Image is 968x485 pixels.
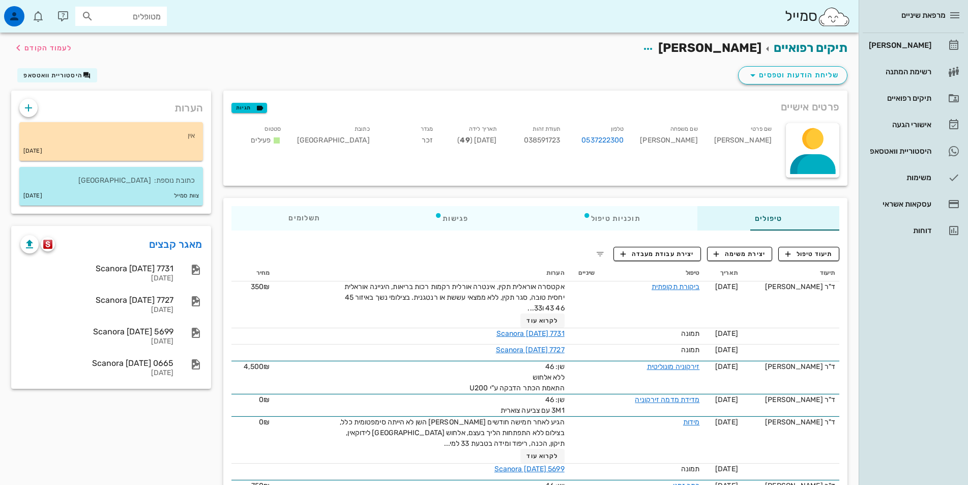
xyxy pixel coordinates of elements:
span: פעילים [251,136,271,145]
th: שיניים [569,265,599,281]
th: תאריך [703,265,742,281]
small: [DATE] [23,190,42,202]
a: היסטוריית וואטסאפ [863,139,964,163]
div: Scanora [DATE] 7731 [20,264,173,273]
th: מחיר [231,265,274,281]
small: מגדר [421,126,433,132]
div: ד"ר [PERSON_NAME] [746,417,835,427]
th: תיעוד [742,265,839,281]
span: 038591723 [524,136,561,145]
img: SmileCloud logo [817,7,850,27]
span: יצירת עבודת מעבדה [621,249,694,259]
div: עסקאות אשראי [867,200,931,208]
a: 0537222300 [581,135,624,146]
button: יצירת עבודת מעבדה [613,247,700,261]
strong: 49 [460,136,470,145]
span: [PERSON_NAME] [658,41,761,55]
span: תשלומים [288,215,320,222]
span: 350₪ [251,282,270,291]
div: Scanora [DATE] 7727 [20,295,173,305]
a: תיקים רפואיים [863,86,964,110]
span: [DATE] ( ) [457,136,496,145]
small: [DATE] [23,146,42,157]
button: לקרוא עוד [520,449,565,463]
span: תג [30,8,36,14]
small: צוות סמייל [174,190,199,202]
small: תעודת זהות [533,126,560,132]
a: אישורי הגעה [863,112,964,137]
span: תמונה [681,346,700,354]
div: טיפולים [697,206,839,231]
div: [PERSON_NAME] [867,41,931,49]
span: תמונה [681,465,700,473]
th: טיפול [599,265,704,281]
a: מדידת מדמה זירקוניה [635,395,699,404]
span: לקרוא עוד [526,452,558,460]
button: לקרוא עוד [520,313,565,328]
div: משימות [867,174,931,182]
p: אין [27,130,195,141]
button: scanora logo [41,237,55,251]
a: תיקים רפואיים [774,41,847,55]
span: [DATE] [715,282,738,291]
span: לעמוד הקודם [24,44,72,52]
div: סמייל [785,6,850,27]
span: פרטים אישיים [781,99,839,115]
a: ביקורת תקופתית [652,282,699,291]
div: ד"ר [PERSON_NAME] [746,394,835,405]
div: זכר [378,121,442,152]
div: רשימת המתנה [867,68,931,76]
a: [PERSON_NAME] [863,33,964,58]
span: [DATE] [715,395,738,404]
button: לעמוד הקודם [12,39,72,57]
span: הגיע לאחר חמישה חודשים [PERSON_NAME] השן לא הייתה סימפטומית כלל, בצילום ללא התפתחות הליך בעצם, אל... [340,418,564,448]
a: Scanora [DATE] 7731 [496,329,565,338]
div: אישורי הגעה [867,121,931,129]
button: שליחת הודעות וטפסים [738,66,847,84]
div: [PERSON_NAME] [706,121,780,152]
a: רשימת המתנה [863,60,964,84]
span: תגיות [236,103,262,112]
button: תיעוד טיפול [778,247,839,261]
div: תיקים רפואיים [867,94,931,102]
div: תוכניות טיפול [525,206,697,231]
span: היסטוריית וואטסאפ [23,72,82,79]
div: ד"ר [PERSON_NAME] [746,361,835,372]
span: [DATE] [715,418,738,426]
small: שם משפחה [670,126,698,132]
p: כתובת נוספת: [GEOGRAPHIC_DATA] [27,175,195,186]
span: [DATE] [715,346,738,354]
a: מידות [683,418,700,426]
a: עסקאות אשראי [863,192,964,216]
span: [DATE] [715,329,738,338]
div: Scanora [DATE] 0665 [20,358,173,368]
small: כתובת [355,126,370,132]
div: [PERSON_NAME] [632,121,706,152]
div: [DATE] [20,337,173,346]
a: דוחות [863,218,964,243]
span: 0₪ [259,395,270,404]
div: Scanora [DATE] 5699 [20,327,173,336]
div: היסטוריית וואטסאפ [867,147,931,155]
button: היסטוריית וואטסאפ [17,68,97,82]
div: [DATE] [20,274,173,283]
div: [DATE] [20,306,173,315]
small: תאריך לידה [469,126,497,132]
small: סטטוס [265,126,281,132]
span: אקטסרה אוראלית תקין, אינטרה אורלית רקמות רכות בריאות, היגיינה אוראלית יחסית טובה, סגר תקין, ללא מ... [344,282,565,312]
span: שן: 46 ללא אלחוש התאמת הכתר הדבקה ע"י U200 [470,362,565,392]
a: זירקוניה מונוליטית [647,362,700,371]
span: [DATE] [715,465,738,473]
span: מרפאת שיניים [901,11,946,20]
img: scanora logo [43,240,53,249]
a: Scanora [DATE] 7727 [496,346,565,354]
button: יצירת משימה [707,247,773,261]
span: יצירת משימה [714,249,766,259]
span: [DATE] [715,362,738,371]
span: שליחת הודעות וטפסים [747,69,839,81]
button: תגיות [231,103,267,113]
th: הערות [274,265,569,281]
span: תמונה [681,329,700,338]
div: [DATE] [20,369,173,378]
div: ד"ר [PERSON_NAME] [746,281,835,292]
